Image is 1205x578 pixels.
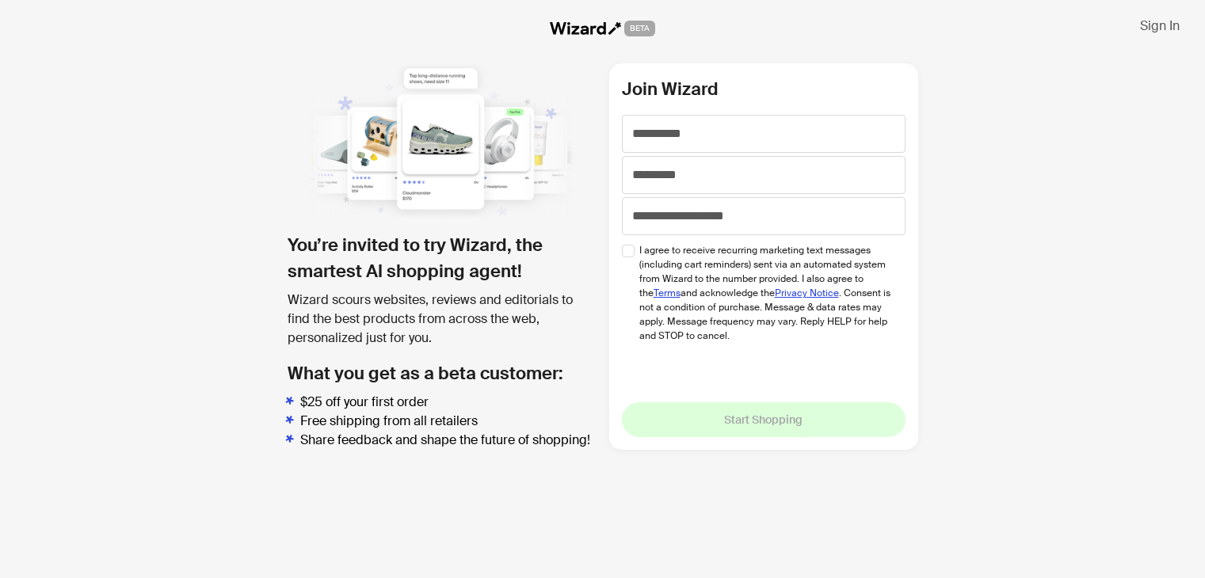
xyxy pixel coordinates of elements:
[775,287,839,299] a: Privacy Notice
[1140,17,1180,34] span: Sign In
[300,393,597,412] li: $25 off your first order
[622,76,906,102] h2: Join Wizard
[300,412,597,431] li: Free shipping from all retailers
[288,360,597,386] h2: What you get as a beta customer:
[288,232,597,284] h1: You’re invited to try Wizard, the smartest AI shopping agent!
[300,431,597,450] li: Share feedback and shape the future of shopping!
[288,291,597,348] div: Wizard scours websites, reviews and editorials to find the best products from across the web, per...
[624,21,655,36] span: BETA
[1127,13,1192,38] button: Sign In
[639,243,894,343] span: I agree to receive recurring marketing text messages (including cart reminders) sent via an autom...
[622,402,906,437] button: Start Shopping
[654,287,681,299] a: Terms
